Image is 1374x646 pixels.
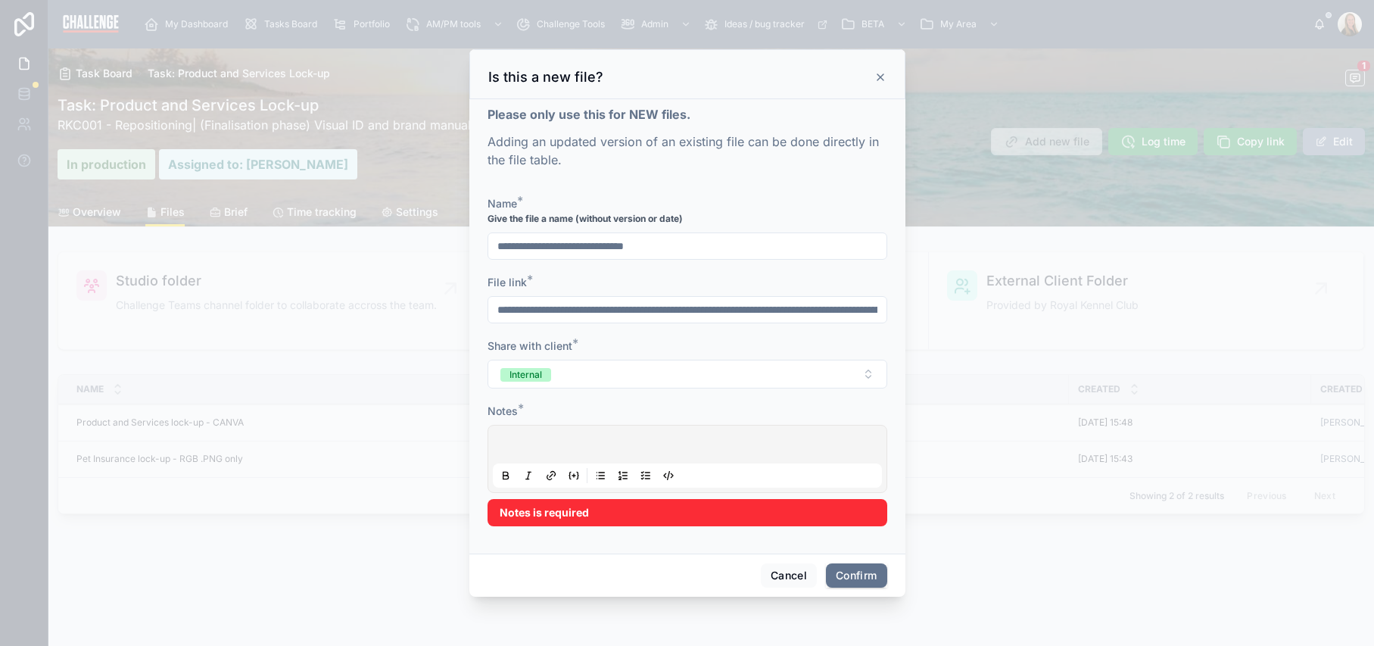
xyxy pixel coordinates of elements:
[488,213,683,225] strong: Give the file a name (without version or date)
[826,563,886,588] button: Confirm
[488,197,517,210] span: Name
[488,360,887,389] button: Select Button
[488,276,527,289] span: File link
[488,499,887,526] div: Notes is required
[509,368,542,382] div: Internal
[761,563,817,588] button: Cancel
[488,404,518,417] span: Notes
[488,68,603,86] h3: Is this a new file?
[488,107,690,122] strong: Please only use this for NEW files.
[488,133,887,169] p: Adding an updated version of an existing file can be done directly in the file table.
[488,339,572,352] span: Share with client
